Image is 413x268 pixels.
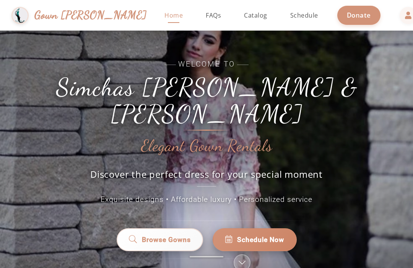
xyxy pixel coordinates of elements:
span: Welcome to [34,59,379,70]
span: FAQs [206,11,221,19]
span: Catalog [244,11,267,19]
span: Donate [347,11,371,19]
h2: Elegant Gown Rentals [141,137,272,155]
span: Browse Gowns [142,235,191,245]
span: Schedule Now [237,235,284,245]
p: Exquisite designs • Affordable luxury • Personalized service [34,194,379,205]
img: Gown Gmach Logo [11,7,29,24]
span: Schedule [290,11,318,19]
span: Home [164,11,183,19]
a: Donate [337,6,380,24]
h1: Simchas [PERSON_NAME] & [PERSON_NAME] [34,74,379,128]
a: Gown [PERSON_NAME] [11,5,139,26]
span: Gown [PERSON_NAME] [34,7,146,23]
p: Discover the perfect dress for your special moment [82,168,331,187]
